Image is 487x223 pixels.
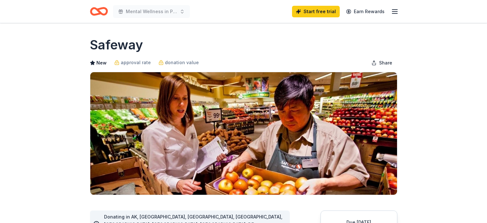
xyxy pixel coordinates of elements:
[114,59,151,66] a: approval rate
[158,59,199,66] a: donation value
[126,8,177,15] span: Mental Wellness in Painting
[96,59,107,67] span: New
[90,36,143,54] h1: Safeway
[366,56,397,69] button: Share
[121,59,151,66] span: approval rate
[379,59,392,67] span: Share
[342,6,388,17] a: Earn Rewards
[165,59,199,66] span: donation value
[292,6,340,17] a: Start free trial
[90,72,397,195] img: Image for Safeway
[113,5,190,18] button: Mental Wellness in Painting
[90,4,108,19] a: Home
